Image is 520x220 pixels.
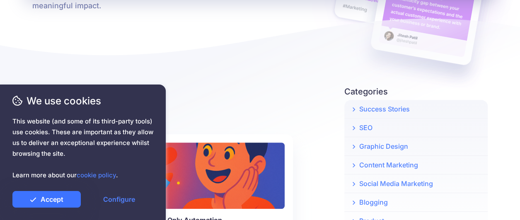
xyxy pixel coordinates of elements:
[344,100,488,118] a: Success Stories
[344,174,488,193] a: Social Media Marketing
[85,191,153,208] a: Configure
[344,193,488,211] a: Blogging
[12,116,153,181] span: This website (and some of its third-party tools) use cookies. These are important as they allow u...
[344,118,488,137] a: SEO
[344,156,488,174] a: Content Marketing
[77,171,116,179] a: cookie policy
[12,94,153,108] span: We use cookies
[12,191,81,208] a: Accept
[344,137,488,155] a: Graphic Design
[344,87,488,97] h5: Categories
